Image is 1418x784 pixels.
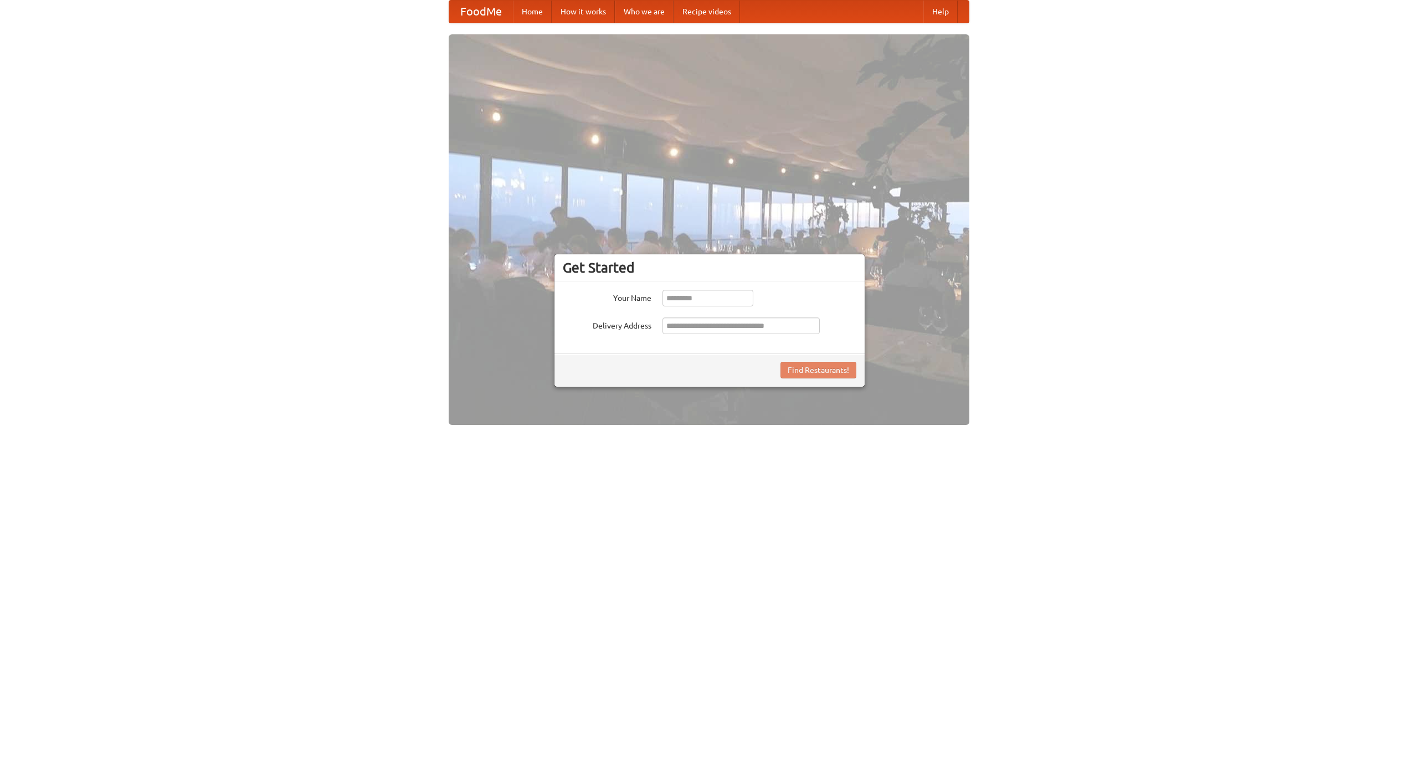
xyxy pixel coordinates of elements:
a: Who we are [615,1,674,23]
a: Home [513,1,552,23]
a: Help [923,1,958,23]
a: FoodMe [449,1,513,23]
a: Recipe videos [674,1,740,23]
label: Your Name [563,290,651,304]
h3: Get Started [563,259,856,276]
button: Find Restaurants! [780,362,856,378]
label: Delivery Address [563,317,651,331]
a: How it works [552,1,615,23]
